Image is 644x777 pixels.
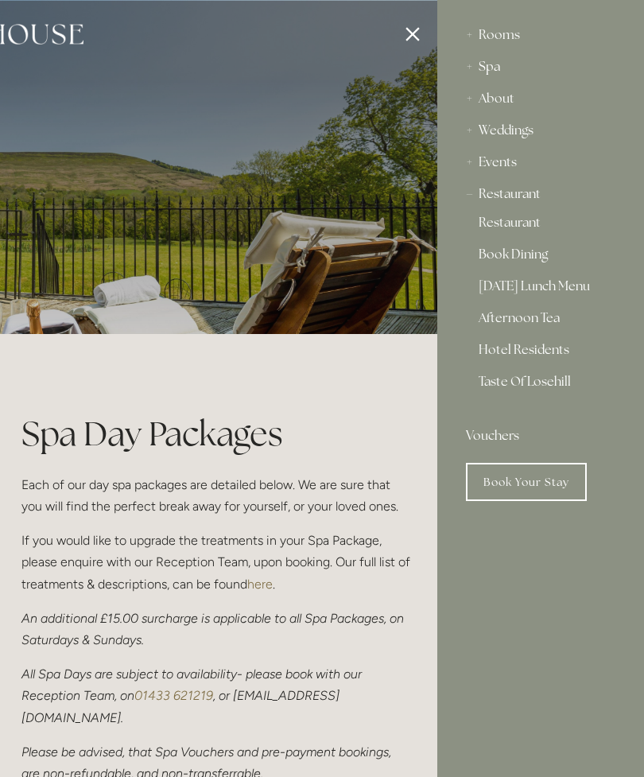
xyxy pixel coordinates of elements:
a: Taste Of Losehill [479,375,603,401]
a: Afternoon Tea [479,312,603,331]
a: Book Dining [479,248,603,267]
div: Events [466,146,615,178]
div: About [466,83,615,115]
div: Weddings [466,115,615,146]
a: Book Your Stay [466,463,587,501]
a: Restaurant [479,216,603,235]
a: [DATE] Lunch Menu [479,280,603,299]
a: Hotel Residents [479,344,603,363]
a: Vouchers [466,420,615,452]
div: Rooms [466,19,615,51]
div: Restaurant [466,178,615,210]
div: Spa [466,51,615,83]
